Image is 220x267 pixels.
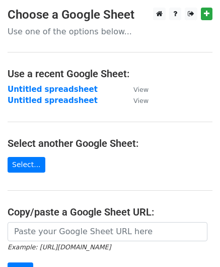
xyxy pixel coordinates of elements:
small: View [133,97,149,104]
h3: Choose a Google Sheet [8,8,212,22]
h4: Use a recent Google Sheet: [8,68,212,80]
a: Select... [8,157,45,173]
a: Untitled spreadsheet [8,96,98,105]
h4: Select another Google Sheet: [8,137,212,149]
small: Example: [URL][DOMAIN_NAME] [8,243,111,251]
small: View [133,86,149,93]
a: View [123,85,149,94]
input: Paste your Google Sheet URL here [8,222,207,241]
h4: Copy/paste a Google Sheet URL: [8,206,212,218]
a: View [123,96,149,105]
a: Untitled spreadsheet [8,85,98,94]
p: Use one of the options below... [8,26,212,37]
